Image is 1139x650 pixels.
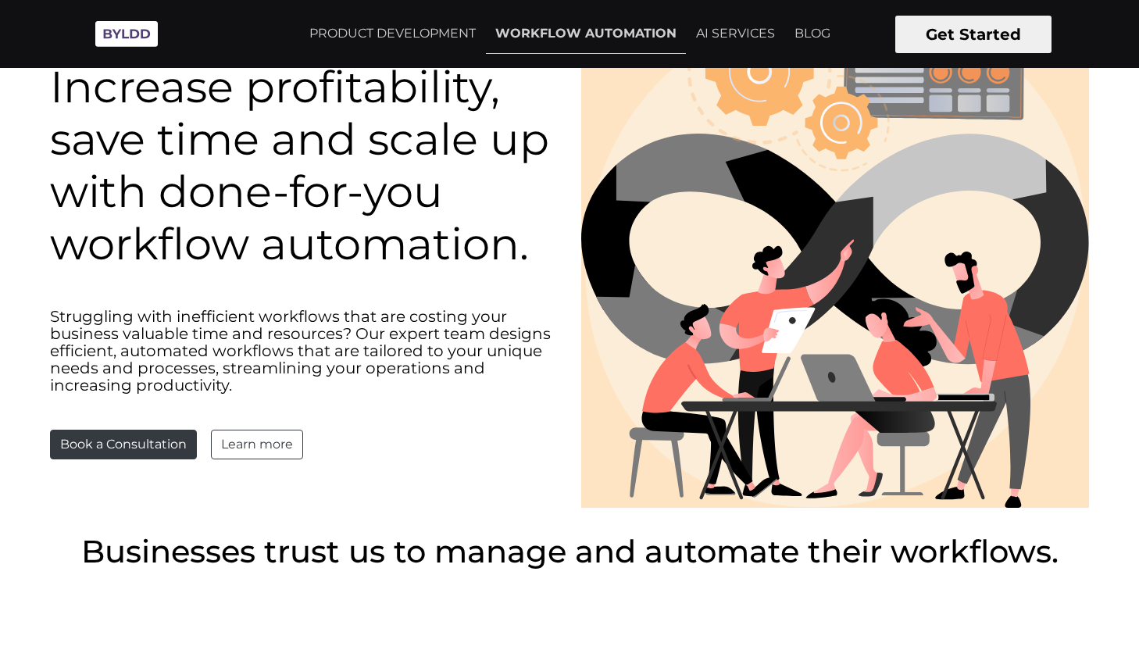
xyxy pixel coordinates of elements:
[50,61,558,271] h1: Increase profitability, save time and scale up with done-for-you workflow automation.
[211,430,303,459] a: Learn more
[687,14,784,53] a: AI SERVICES
[50,308,558,394] p: Struggling with inefficient workflows that are costing your business valuable time and resources?...
[300,14,485,53] a: PRODUCT DEVELOPMENT
[486,14,686,54] a: WORKFLOW AUTOMATION
[895,16,1052,53] button: Get Started
[50,533,1089,570] h3: Businesses trust us to manage and automate their workflows.
[87,12,166,55] img: Byldd - Product Development Company
[50,430,197,459] button: Book a Consultation
[785,14,840,53] a: BLOG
